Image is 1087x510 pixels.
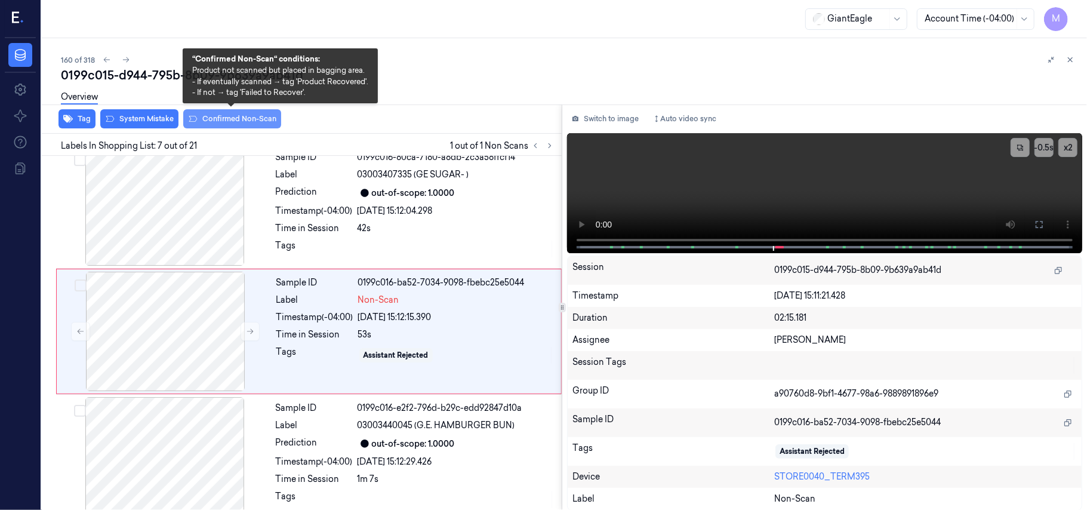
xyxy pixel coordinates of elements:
[276,186,353,200] div: Prediction
[358,402,555,414] div: 0199c016-e2f2-796d-b29c-edd92847d10a
[364,350,429,361] div: Assistant Rejected
[276,473,353,486] div: Time in Session
[74,405,86,417] button: Select row
[61,140,197,152] span: Labels In Shopping List: 7 out of 21
[572,356,774,375] div: Session Tags
[358,222,555,235] div: 42s
[358,168,469,181] span: 03003407335 (GE SUGAR- )
[450,139,557,153] span: 1 out of 1 Non Scans
[276,239,353,259] div: Tags
[276,222,353,235] div: Time in Session
[276,311,353,324] div: Timestamp (-04:00)
[358,151,555,164] div: 0199c016-80ca-7180-a8db-2c3a58ffcf14
[100,109,178,128] button: System Mistake
[58,109,96,128] button: Tag
[358,276,554,289] div: 0199c016-ba52-7034-9098-fbebc25e5044
[372,187,455,199] div: out-of-scope: 1.0000
[1058,138,1077,157] button: x2
[572,334,774,346] div: Assignee
[358,473,555,486] div: 1m 7s
[572,493,774,505] div: Label
[572,442,774,461] div: Tags
[276,328,353,341] div: Time in Session
[276,419,353,432] div: Label
[572,385,774,404] div: Group ID
[572,471,774,483] div: Device
[572,312,774,324] div: Duration
[61,55,95,65] span: 160 of 318
[774,290,1077,302] div: [DATE] 15:11:21.428
[780,446,845,457] div: Assistant Rejected
[276,437,353,451] div: Prediction
[276,276,353,289] div: Sample ID
[358,328,554,341] div: 53s
[61,91,98,105] a: Overview
[572,413,774,432] div: Sample ID
[774,416,941,429] span: 0199c016-ba52-7034-9098-fbebc25e5044
[774,471,1077,483] div: STORE0040_TERM395
[74,154,86,166] button: Select row
[61,67,1077,84] div: 0199c015-d944-795b-8b09-9b639a9ab41d
[358,205,555,217] div: [DATE] 15:12:04.298
[358,311,554,324] div: [DATE] 15:12:15.390
[567,109,643,128] button: Switch to image
[276,402,353,414] div: Sample ID
[774,312,1077,324] div: 02:15.181
[358,419,515,432] span: 03003440045 (G.E. HAMBURGER BUN)
[774,388,938,400] span: a90760d8-9bf1-4677-98a6-9889891896e9
[75,279,87,291] button: Select row
[648,109,721,128] button: Auto video sync
[276,168,353,181] div: Label
[1044,7,1068,31] button: M
[774,264,941,276] span: 0199c015-d944-795b-8b09-9b639a9ab41d
[276,346,353,365] div: Tags
[774,493,815,505] span: Non-Scan
[572,290,774,302] div: Timestamp
[774,334,1077,346] div: [PERSON_NAME]
[276,294,353,306] div: Label
[572,261,774,280] div: Session
[358,294,399,306] span: Non-Scan
[358,456,555,468] div: [DATE] 15:12:29.426
[276,456,353,468] div: Timestamp (-04:00)
[276,151,353,164] div: Sample ID
[1034,138,1054,157] button: -0.5s
[372,438,455,450] div: out-of-scope: 1.0000
[183,109,281,128] button: Confirmed Non-Scan
[276,490,353,509] div: Tags
[276,205,353,217] div: Timestamp (-04:00)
